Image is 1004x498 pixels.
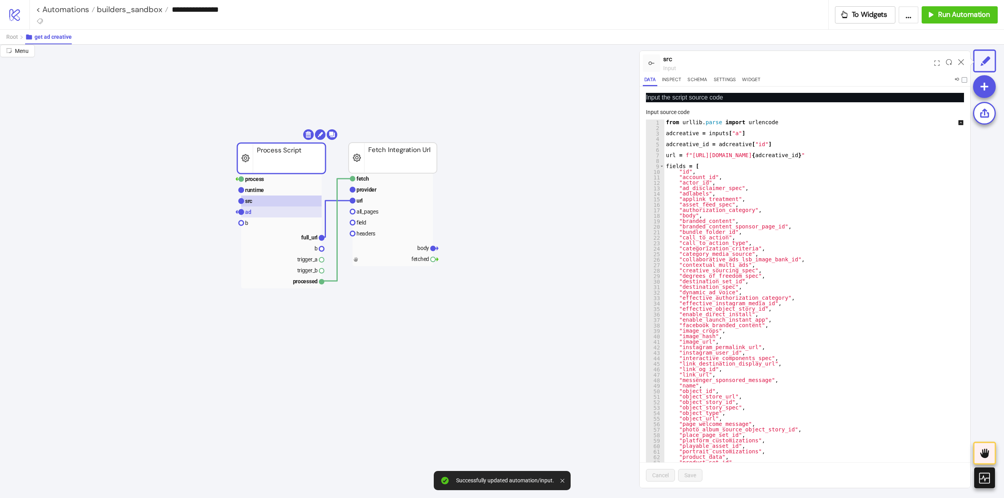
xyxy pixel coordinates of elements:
[646,169,664,174] div: 10
[660,163,664,169] span: Toggle code folding, rows 9 through 78
[646,125,664,130] div: 2
[646,361,664,366] div: 45
[646,366,664,372] div: 46
[646,262,664,268] div: 27
[95,5,168,13] a: builders_sandbox
[646,295,664,301] div: 33
[417,245,429,251] text: body
[245,176,264,182] text: process
[36,5,95,13] a: < Automations
[646,443,664,449] div: 60
[646,196,664,202] div: 15
[356,197,363,204] text: url
[646,328,664,333] div: 39
[646,311,664,317] div: 36
[6,30,25,44] button: Root
[712,76,738,86] button: Settings
[646,454,664,460] div: 62
[315,245,318,252] text: b
[646,218,664,224] div: 19
[646,388,664,394] div: 50
[938,10,990,19] span: Run Automation
[646,158,664,163] div: 8
[646,279,664,284] div: 30
[646,469,675,482] button: Cancel
[6,34,18,40] span: Root
[646,202,664,207] div: 16
[646,410,664,416] div: 54
[646,240,664,246] div: 23
[646,460,664,465] div: 63
[643,76,657,86] button: Data
[934,60,940,66] span: expand
[646,322,664,328] div: 38
[646,416,664,421] div: 55
[646,163,664,169] div: 9
[646,377,664,383] div: 48
[646,185,664,191] div: 13
[356,208,378,215] text: all_pages
[646,399,664,405] div: 52
[646,405,664,410] div: 53
[922,6,998,24] button: Run Automation
[245,187,264,193] text: runtime
[646,180,664,185] div: 12
[95,4,162,14] span: builders_sandbox
[678,469,702,482] button: Save
[646,93,964,102] p: Input the script source code
[646,213,664,218] div: 18
[356,219,366,226] text: field
[646,394,664,399] div: 51
[899,6,919,24] button: ...
[646,246,664,251] div: 24
[852,10,888,19] span: To Widgets
[646,108,695,116] label: Input source code
[646,257,664,262] div: 26
[646,136,664,141] div: 4
[646,147,664,152] div: 6
[835,6,896,24] button: To Widgets
[15,48,29,54] span: Menu
[646,152,664,158] div: 7
[646,355,664,361] div: 44
[646,372,664,377] div: 47
[646,251,664,257] div: 25
[646,191,664,196] div: 14
[356,230,375,237] text: headers
[301,234,318,241] text: full_url
[646,317,664,322] div: 37
[646,421,664,427] div: 56
[686,76,709,86] button: Schema
[958,120,964,125] span: up-square
[646,224,664,229] div: 20
[6,48,12,53] span: radius-bottomright
[245,198,252,204] text: src
[663,54,931,64] div: src
[660,76,683,86] button: Inspect
[245,209,251,215] text: ad
[646,301,664,306] div: 34
[25,30,72,44] button: get ad creative
[245,220,248,226] text: b
[646,339,664,344] div: 41
[646,120,664,125] div: 1
[663,64,931,72] div: input
[356,187,376,193] text: provider
[646,449,664,454] div: 61
[456,477,554,484] div: Successfully updated automation/input.
[646,432,664,438] div: 58
[646,174,664,180] div: 11
[646,383,664,388] div: 49
[646,427,664,432] div: 57
[646,290,664,295] div: 32
[646,130,664,136] div: 3
[646,333,664,339] div: 40
[646,344,664,350] div: 42
[646,284,664,290] div: 31
[646,235,664,240] div: 22
[646,229,664,235] div: 21
[646,141,664,147] div: 5
[646,438,664,443] div: 59
[646,207,664,213] div: 17
[646,268,664,273] div: 28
